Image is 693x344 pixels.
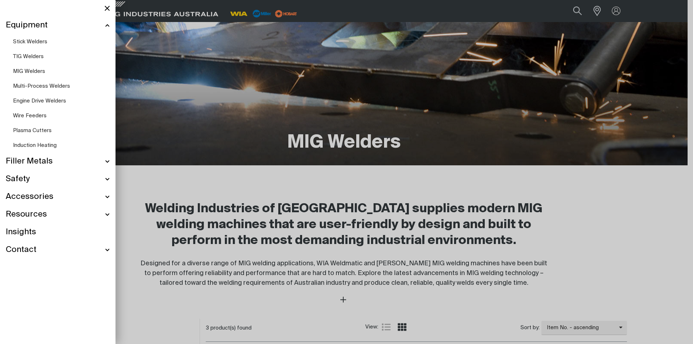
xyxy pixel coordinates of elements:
[6,20,48,31] span: Equipment
[13,64,110,79] a: MIG Welders
[13,79,110,93] a: Multi-Process Welders
[6,209,47,220] span: Resources
[13,83,70,89] span: Multi-Process Welders
[13,143,57,148] span: Induction Heating
[6,206,110,223] a: Resources
[6,174,30,184] span: Safety
[13,39,47,44] span: Stick Welders
[6,188,110,206] a: Accessories
[6,153,110,170] a: Filler Metals
[13,108,110,123] a: Wire Feeders
[13,93,110,108] a: Engine Drive Welders
[6,245,36,255] span: Contact
[6,156,53,167] span: Filler Metals
[13,123,110,138] a: Plasma Cutters
[13,34,110,49] a: Stick Welders
[13,98,66,104] span: Engine Drive Welders
[13,113,47,118] span: Wire Feeders
[13,54,44,59] span: TIG Welders
[6,192,53,202] span: Accessories
[13,138,110,153] a: Induction Heating
[6,241,110,259] a: Contact
[6,34,110,153] ul: Equipment Submenu
[13,128,52,133] span: Plasma Cutters
[6,17,110,34] a: Equipment
[13,69,45,74] span: MIG Welders
[6,223,110,241] a: Insights
[6,170,110,188] a: Safety
[6,227,36,238] span: Insights
[13,49,110,64] a: TIG Welders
